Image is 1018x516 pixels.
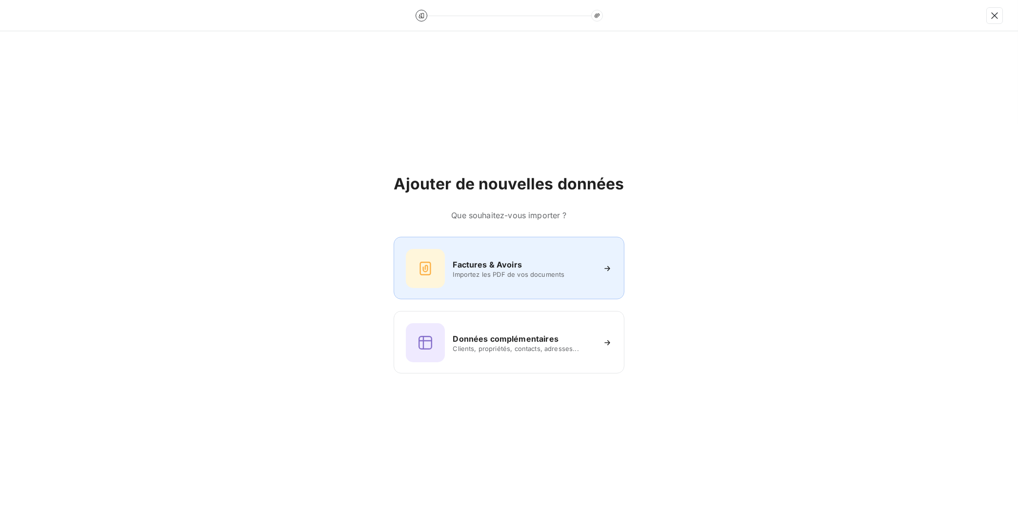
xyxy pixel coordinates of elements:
[453,259,522,270] h6: Factures & Avoirs
[394,174,624,194] h2: Ajouter de nouvelles données
[453,333,558,345] h6: Données complémentaires
[453,345,594,352] span: Clients, propriétés, contacts, adresses...
[453,270,594,278] span: Importez les PDF de vos documents
[985,483,1008,506] iframe: Intercom live chat
[394,209,624,221] h6: Que souhaitez-vous importer ?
